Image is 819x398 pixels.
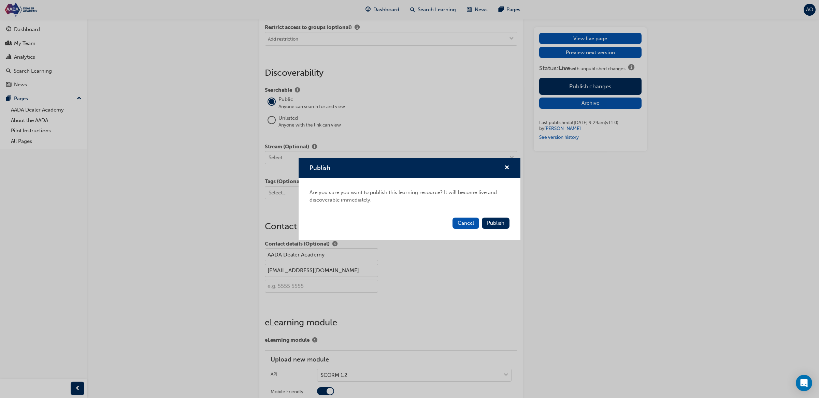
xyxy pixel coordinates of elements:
[504,165,509,171] span: cross-icon
[299,158,520,240] div: Publish
[482,218,509,229] button: Publish
[504,164,509,172] button: cross-icon
[299,178,520,215] div: Are you sure you want to publish this learning resource? It will become live and discoverable imm...
[452,218,479,229] button: Cancel
[310,164,330,172] span: Publish
[487,220,504,226] span: Publish
[796,375,812,391] div: Open Intercom Messenger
